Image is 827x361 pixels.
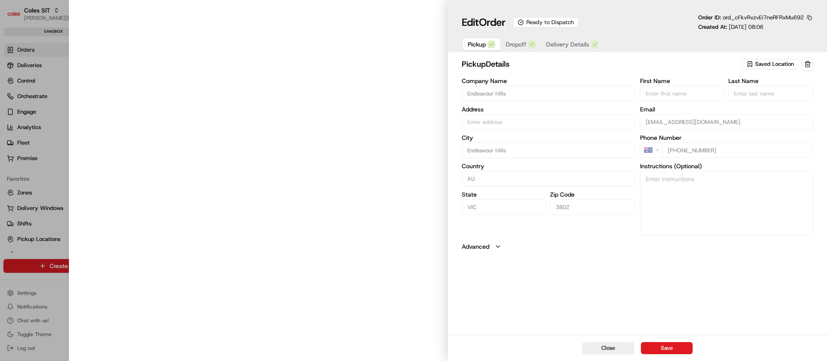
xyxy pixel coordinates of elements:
label: Zip Code [550,191,635,197]
h2: pickup Details [462,58,740,70]
h1: Edit [462,15,506,29]
span: Saved Location [755,60,794,68]
span: Pylon [86,146,104,152]
label: First Name [640,78,725,84]
label: Country [462,163,635,169]
div: We're available if you need us! [29,91,109,98]
p: Order ID: [698,14,804,22]
p: Welcome 👋 [9,34,157,48]
span: ord_cFkvRxzvEi7neRFRxMu692 [723,14,804,21]
span: Pickup [468,40,486,49]
div: Start new chat [29,82,141,91]
span: [DATE] 08:06 [729,23,763,31]
label: Email [640,106,813,112]
div: 💻 [73,126,80,133]
label: Company Name [462,78,635,84]
input: Enter company name [462,86,635,101]
a: 📗Knowledge Base [5,121,69,137]
input: Enter last name [728,86,813,101]
p: Created At: [698,23,763,31]
input: Enter email [640,114,813,130]
input: Endeavour Hills, Matthew Flinders Ave, Endeavour Hills VIC 3802, Australia [462,114,635,130]
input: Enter first name [640,86,725,101]
label: City [462,135,635,141]
input: Enter zip code [550,199,635,215]
input: Enter phone number [662,142,813,158]
span: Order [479,15,506,29]
img: Nash [9,9,26,26]
label: Phone Number [640,135,813,141]
span: API Documentation [81,125,138,133]
label: Address [462,106,635,112]
button: Save [641,342,693,354]
label: Advanced [462,242,489,251]
button: Saved Location [742,58,800,70]
span: Delivery Details [546,40,589,49]
button: Start new chat [146,85,157,95]
div: 📗 [9,126,16,133]
span: Dropoff [506,40,526,49]
input: Enter city [462,142,635,158]
a: Powered byPylon [61,145,104,152]
div: Ready to Dispatch [513,17,578,28]
label: Last Name [728,78,813,84]
button: Close [582,342,634,354]
input: Enter country [462,171,635,186]
label: State [462,191,547,197]
a: 💻API Documentation [69,121,142,137]
img: 1736555255976-a54dd68f-1ca7-489b-9aae-adbdc363a1c4 [9,82,24,98]
button: Advanced [462,242,813,251]
label: Instructions (Optional) [640,163,813,169]
input: Enter state [462,199,547,215]
input: Got a question? Start typing here... [22,56,155,65]
span: Knowledge Base [17,125,66,133]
